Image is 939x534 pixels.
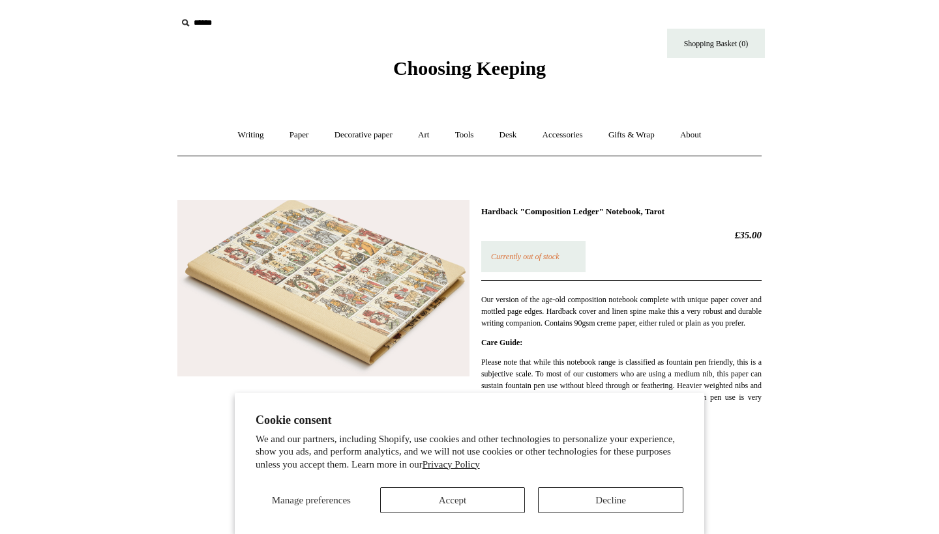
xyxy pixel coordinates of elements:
[481,356,762,415] p: Please note that while this notebook range is classified as fountain pen friendly, this is a subj...
[491,252,559,261] em: Currently out of stock
[393,57,546,79] span: Choosing Keeping
[256,414,683,427] h2: Cookie consent
[272,495,351,505] span: Manage preferences
[538,487,683,513] button: Decline
[406,118,441,152] a: Art
[323,118,404,152] a: Decorative paper
[481,294,762,329] p: Our version of the age-old composition notebook complete with unique paper cover and mottled page...
[177,200,469,377] img: Hardback "Composition Ledger" Notebook, Tarot
[443,118,486,152] a: Tools
[256,487,367,513] button: Manage preferences
[597,118,666,152] a: Gifts & Wrap
[423,459,480,470] a: Privacy Policy
[481,229,762,241] h2: £35.00
[278,118,321,152] a: Paper
[226,118,276,152] a: Writing
[256,433,683,471] p: We and our partners, including Shopify, use cookies and other technologies to personalize your ex...
[393,68,546,77] a: Choosing Keeping
[481,206,762,217] h1: Hardback "Composition Ledger" Notebook, Tarot
[668,118,713,152] a: About
[488,118,529,152] a: Desk
[667,29,765,58] a: Shopping Basket (0)
[531,118,595,152] a: Accessories
[481,338,522,347] strong: Care Guide:
[380,487,526,513] button: Accept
